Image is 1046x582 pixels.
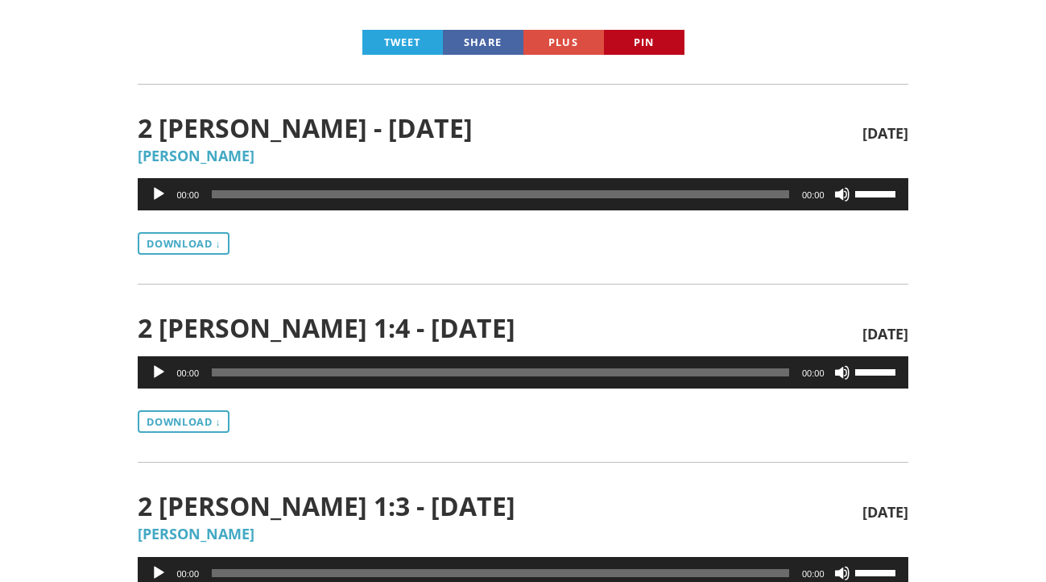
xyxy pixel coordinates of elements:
span: Time Slider [212,190,789,198]
h5: [PERSON_NAME] [138,148,907,164]
button: Play [151,186,167,202]
a: Volume Slider [855,178,900,207]
button: Mute [834,186,850,202]
span: 00:00 [802,190,825,200]
a: Share [443,30,523,55]
span: 2 [PERSON_NAME] - [DATE] [138,114,862,142]
span: [DATE] [862,326,908,343]
button: Mute [834,364,850,380]
span: [DATE] [862,505,908,521]
span: 00:00 [176,368,199,378]
button: Play [151,364,167,380]
div: Audio Player [138,178,907,210]
span: 2 [PERSON_NAME] 1:4 - [DATE] [138,314,862,342]
div: Audio Player [138,356,907,389]
span: 00:00 [802,569,825,579]
a: Volume Slider [855,356,900,385]
span: Time Slider [212,368,789,376]
a: Download ↓ [138,232,229,255]
a: Plus [523,30,604,55]
a: Tweet [362,30,443,55]
span: 00:00 [176,190,199,200]
span: Time Slider [212,569,789,577]
button: Mute [834,565,850,581]
span: [DATE] [862,126,908,142]
button: Play [151,565,167,581]
span: 2 [PERSON_NAME] 1:3 - [DATE] [138,492,862,520]
span: 00:00 [802,368,825,378]
a: Pin [604,30,684,55]
span: 00:00 [176,569,199,579]
h5: [PERSON_NAME] [138,526,907,543]
a: Download ↓ [138,410,229,433]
